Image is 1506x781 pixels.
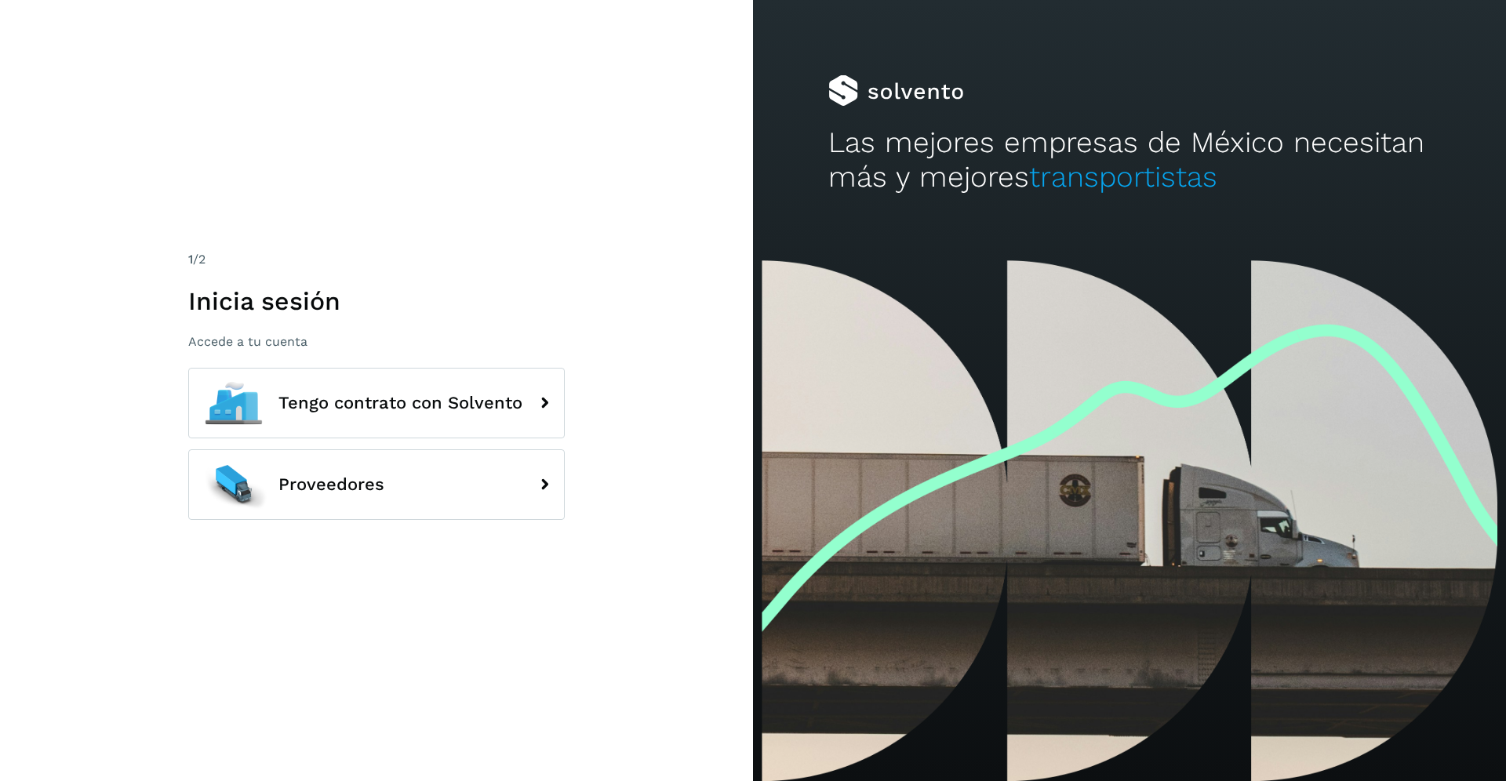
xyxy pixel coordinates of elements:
span: Proveedores [278,475,384,494]
span: Tengo contrato con Solvento [278,394,522,412]
h2: Las mejores empresas de México necesitan más y mejores [828,125,1431,195]
span: 1 [188,252,193,267]
p: Accede a tu cuenta [188,334,565,349]
span: transportistas [1029,160,1217,194]
div: /2 [188,250,565,269]
h1: Inicia sesión [188,286,565,316]
button: Proveedores [188,449,565,520]
button: Tengo contrato con Solvento [188,368,565,438]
